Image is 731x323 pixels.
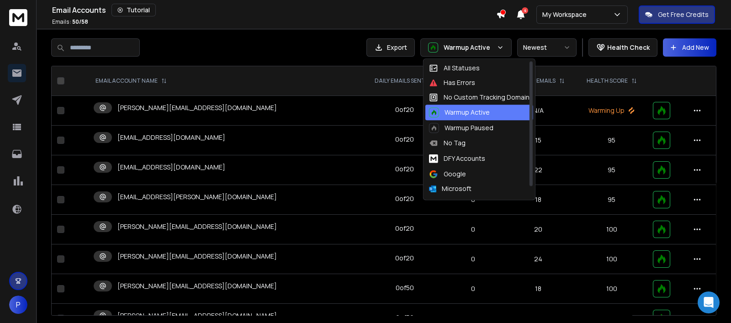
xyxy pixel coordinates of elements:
td: 24 [501,244,576,274]
div: Warmup Paused [429,123,493,133]
div: 0 of 20 [395,164,414,174]
p: [EMAIL_ADDRESS][DOMAIN_NAME] [117,133,225,142]
button: P [9,296,27,314]
span: 4 [522,7,528,14]
p: DAILY EMAILS SENT [375,77,425,85]
div: Has Errors [429,78,475,87]
p: HEALTH SCORE [587,77,628,85]
div: Microsoft [429,184,471,193]
div: 0 of 20 [395,254,414,263]
td: 18 [501,274,576,304]
p: [PERSON_NAME][EMAIL_ADDRESS][DOMAIN_NAME] [117,311,277,320]
p: Health Check [607,43,650,52]
p: [PERSON_NAME][EMAIL_ADDRESS][DOMAIN_NAME] [117,222,277,231]
div: Email Accounts [52,4,496,16]
div: DFY Accounts [429,153,485,164]
span: 50 / 58 [72,18,88,26]
td: 95 [576,155,647,185]
td: 20 [501,215,576,244]
div: EMAIL ACCOUNT NAME [95,77,167,85]
div: Warmup Active [429,107,490,117]
p: Warming Up [581,106,642,115]
p: 0 [451,254,495,264]
button: Export [366,38,415,57]
td: 22 [501,155,576,185]
div: 0 of 20 [395,224,414,233]
p: 0 [451,225,495,234]
p: Warmup Active [444,43,493,52]
p: 0 [451,284,495,293]
div: 0 of 20 [395,135,414,144]
td: N/A [501,96,576,126]
p: [EMAIL_ADDRESS][DOMAIN_NAME] [117,163,225,172]
div: 0 of 50 [396,283,414,292]
div: Google [429,169,466,179]
p: My Workspace [542,10,590,19]
p: 0 [451,314,495,323]
button: Newest [517,38,577,57]
p: [PERSON_NAME][EMAIL_ADDRESS][DOMAIN_NAME] [117,281,277,291]
td: 95 [576,126,647,155]
p: Get Free Credits [658,10,709,19]
div: 0 of 50 [396,313,414,322]
div: No Custom Tracking Domain [429,93,530,102]
td: 100 [576,215,647,244]
td: 18 [501,185,576,215]
div: No Tag [429,138,466,148]
button: Add New [663,38,716,57]
p: [PERSON_NAME][EMAIL_ADDRESS][DOMAIN_NAME] [117,252,277,261]
td: 100 [576,274,647,304]
button: Tutorial [111,4,156,16]
td: 100 [576,244,647,274]
p: [PERSON_NAME][EMAIL_ADDRESS][DOMAIN_NAME] [117,103,277,112]
div: Open Intercom Messenger [698,291,720,313]
button: Health Check [588,38,657,57]
td: 15 [501,126,576,155]
div: All Statuses [429,64,480,73]
div: 0 of 20 [395,194,414,203]
div: 0 of 20 [395,105,414,114]
button: Get Free Credits [639,5,715,24]
p: [EMAIL_ADDRESS][PERSON_NAME][DOMAIN_NAME] [117,192,277,201]
td: 95 [576,185,647,215]
p: Emails : [52,18,88,26]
